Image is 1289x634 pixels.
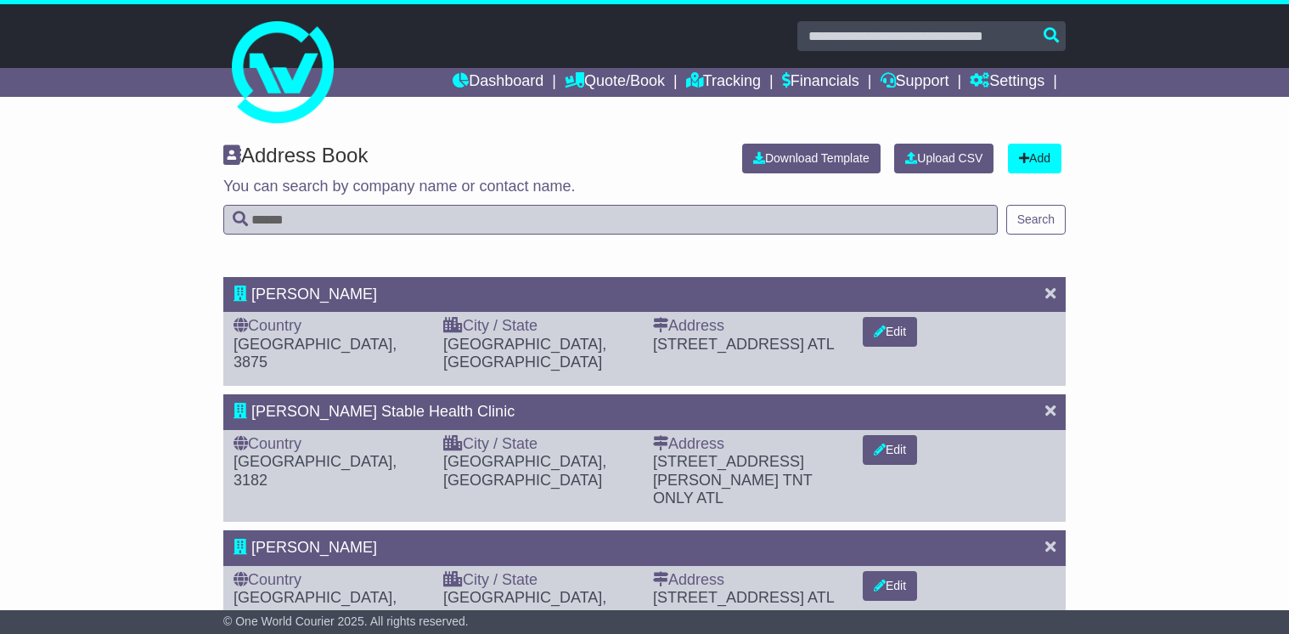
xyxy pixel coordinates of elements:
[234,317,426,336] div: Country
[223,614,469,628] span: © One World Courier 2025. All rights reserved.
[970,68,1044,97] a: Settings
[653,589,804,606] span: [STREET_ADDRESS]
[443,453,606,489] span: [GEOGRAPHIC_DATA], [GEOGRAPHIC_DATA]
[808,336,835,353] span: ATL
[863,571,917,601] button: Edit
[653,317,846,336] div: Address
[223,178,1066,196] p: You can search by company name or contact name.
[782,68,859,97] a: Financials
[443,589,606,625] span: [GEOGRAPHIC_DATA], [GEOGRAPHIC_DATA]
[234,589,397,625] span: [GEOGRAPHIC_DATA], 4059
[215,144,729,173] div: Address Book
[742,144,881,173] a: Download Template
[443,571,636,590] div: City / State
[234,336,397,371] span: [GEOGRAPHIC_DATA], 3875
[894,144,993,173] a: Upload CSV
[653,589,834,625] span: ATL AT FRONT DOOR
[251,403,515,420] span: [PERSON_NAME] Stable Health Clinic
[686,68,761,97] a: Tracking
[443,435,636,454] div: City / State
[443,317,636,336] div: City / State
[453,68,543,97] a: Dashboard
[653,435,846,454] div: Address
[251,286,377,303] span: [PERSON_NAME]
[653,336,804,353] span: [STREET_ADDRESS]
[653,571,846,590] div: Address
[653,472,812,507] span: TNT ONLY ATL
[1008,144,1061,173] a: Add
[234,435,426,454] div: Country
[234,571,426,590] div: Country
[653,453,804,489] span: [STREET_ADDRESS][PERSON_NAME]
[881,68,949,97] a: Support
[234,453,397,489] span: [GEOGRAPHIC_DATA], 3182
[863,317,917,347] button: Edit
[251,539,377,556] span: [PERSON_NAME]
[565,68,665,97] a: Quote/Book
[863,435,917,465] button: Edit
[1006,205,1066,235] button: Search
[443,336,606,371] span: [GEOGRAPHIC_DATA], [GEOGRAPHIC_DATA]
